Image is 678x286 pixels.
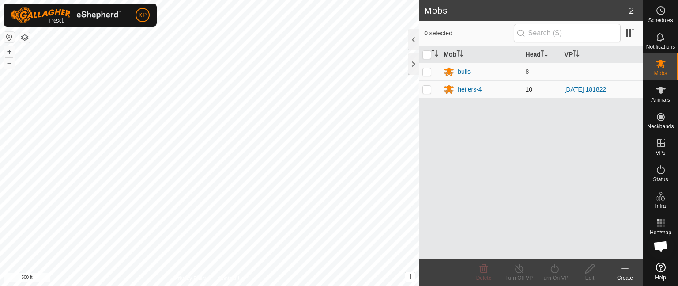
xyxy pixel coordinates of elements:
[572,274,607,282] div: Edit
[643,259,678,284] a: Help
[655,275,666,280] span: Help
[537,274,572,282] div: Turn On VP
[11,7,121,23] img: Gallagher Logo
[175,275,208,282] a: Privacy Policy
[409,273,411,281] span: i
[650,230,671,235] span: Heatmap
[561,46,643,63] th: VP
[651,97,670,103] span: Animals
[648,18,673,23] span: Schedules
[655,203,666,209] span: Infra
[607,274,643,282] div: Create
[522,46,561,63] th: Head
[647,124,674,129] span: Neckbands
[526,68,529,75] span: 8
[648,233,674,259] a: Open chat
[653,177,668,182] span: Status
[424,5,629,16] h2: Mobs
[218,275,244,282] a: Contact Us
[440,46,522,63] th: Mob
[646,44,675,50] span: Notifications
[458,67,471,76] div: bulls
[4,46,15,57] button: +
[19,32,30,43] button: Map Layers
[629,4,634,17] span: 2
[501,274,537,282] div: Turn Off VP
[655,150,665,156] span: VPs
[405,272,415,282] button: i
[431,51,438,58] p-sorticon: Activate to sort
[4,32,15,42] button: Reset Map
[476,275,492,281] span: Delete
[565,86,606,93] a: [DATE] 181822
[4,58,15,69] button: –
[526,86,533,93] span: 10
[139,11,147,20] span: KP
[573,51,580,58] p-sorticon: Activate to sort
[541,51,548,58] p-sorticon: Activate to sort
[424,29,513,38] span: 0 selected
[561,63,643,80] td: -
[654,71,667,76] span: Mobs
[514,24,621,42] input: Search (S)
[456,51,463,58] p-sorticon: Activate to sort
[458,85,482,94] div: heifers-4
